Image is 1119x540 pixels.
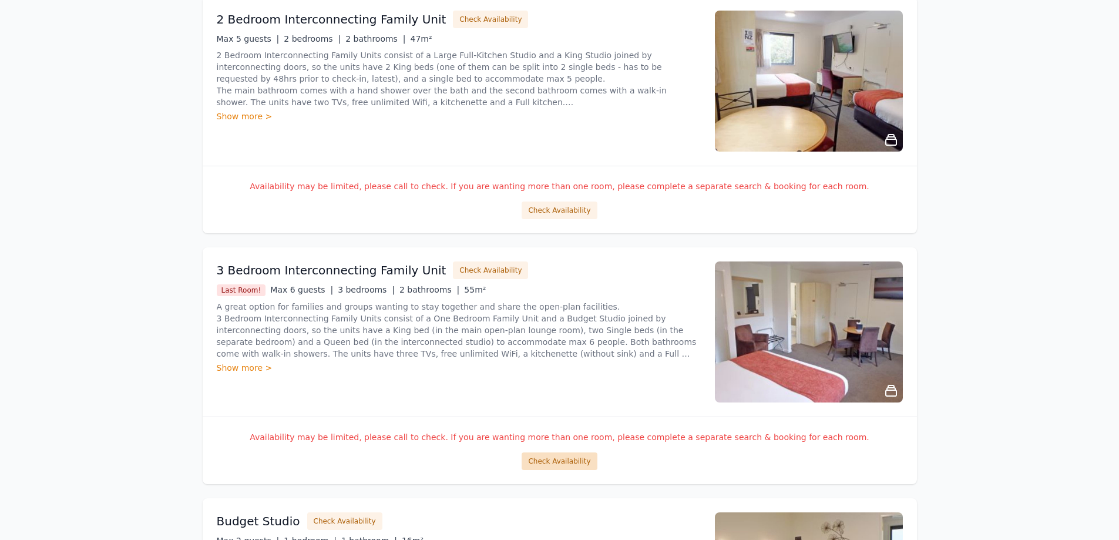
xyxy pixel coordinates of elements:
[338,285,395,294] span: 3 bedrooms |
[217,301,701,360] p: A great option for families and groups wanting to stay together and share the open-plan facilitie...
[284,34,341,43] span: 2 bedrooms |
[217,262,446,279] h3: 3 Bedroom Interconnecting Family Unit
[453,11,528,28] button: Check Availability
[522,202,597,219] button: Check Availability
[307,512,382,530] button: Check Availability
[522,452,597,470] button: Check Availability
[217,49,701,108] p: 2 Bedroom Interconnecting Family Units consist of a Large Full-Kitchen Studio and a King Studio j...
[217,362,701,374] div: Show more >
[217,34,280,43] span: Max 5 guests |
[217,513,300,529] h3: Budget Studio
[399,285,459,294] span: 2 bathrooms |
[464,285,486,294] span: 55m²
[345,34,405,43] span: 2 bathrooms |
[217,11,446,28] h3: 2 Bedroom Interconnecting Family Unit
[453,261,528,279] button: Check Availability
[217,284,266,296] span: Last Room!
[217,431,903,443] p: Availability may be limited, please call to check. If you are wanting more than one room, please ...
[217,180,903,192] p: Availability may be limited, please call to check. If you are wanting more than one room, please ...
[217,110,701,122] div: Show more >
[270,285,333,294] span: Max 6 guests |
[411,34,432,43] span: 47m²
